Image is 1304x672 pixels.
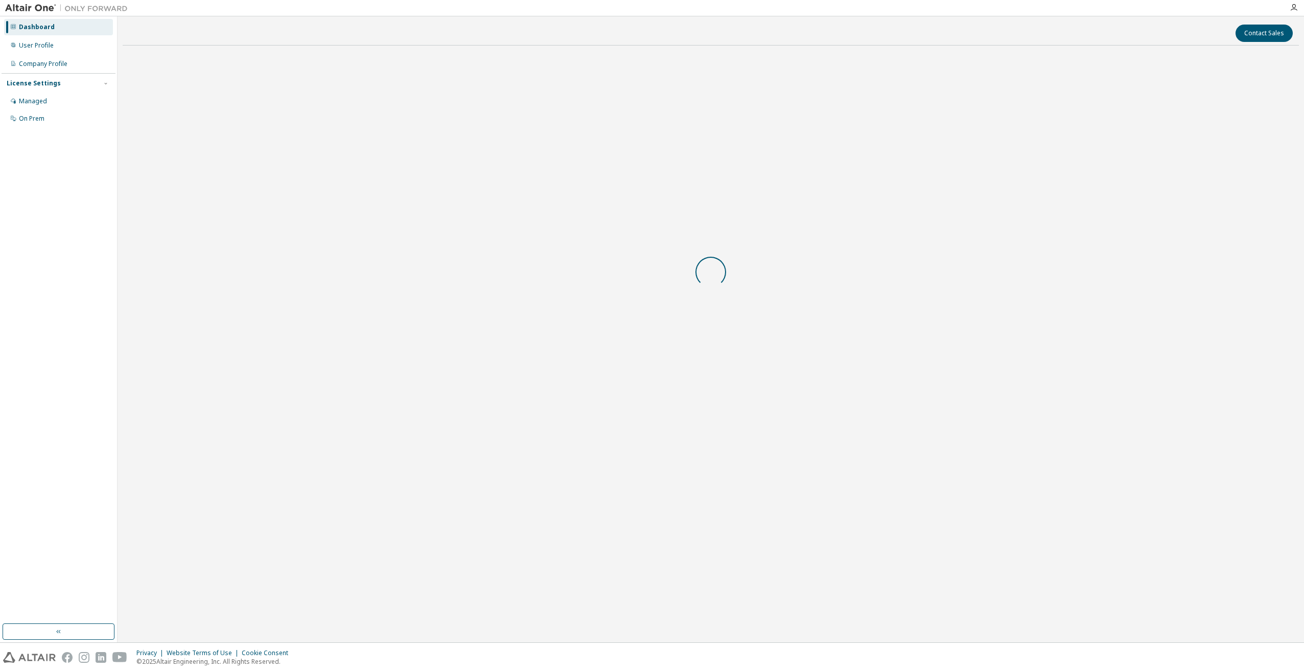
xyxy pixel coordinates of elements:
p: © 2025 Altair Engineering, Inc. All Rights Reserved. [136,657,294,666]
div: Company Profile [19,60,67,68]
div: License Settings [7,79,61,87]
div: Managed [19,97,47,105]
img: instagram.svg [79,652,89,663]
img: Altair One [5,3,133,13]
button: Contact Sales [1236,25,1293,42]
div: User Profile [19,41,54,50]
img: facebook.svg [62,652,73,663]
div: Website Terms of Use [167,649,242,657]
img: altair_logo.svg [3,652,56,663]
img: linkedin.svg [96,652,106,663]
img: youtube.svg [112,652,127,663]
div: On Prem [19,115,44,123]
div: Dashboard [19,23,55,31]
div: Cookie Consent [242,649,294,657]
div: Privacy [136,649,167,657]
